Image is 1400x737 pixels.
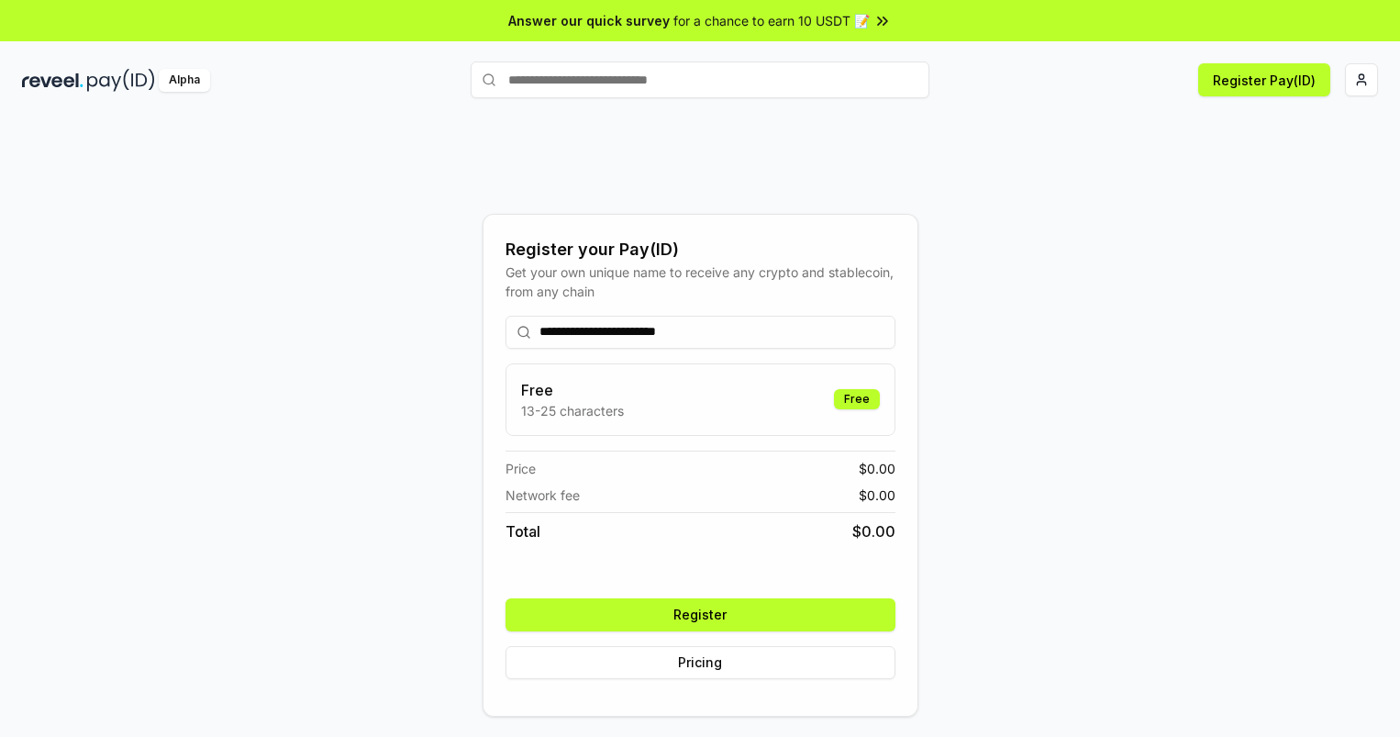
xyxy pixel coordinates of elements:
[521,401,624,420] p: 13-25 characters
[506,486,580,505] span: Network fee
[87,69,155,92] img: pay_id
[859,486,895,505] span: $ 0.00
[506,646,895,679] button: Pricing
[22,69,83,92] img: reveel_dark
[521,379,624,401] h3: Free
[506,520,540,542] span: Total
[506,598,895,631] button: Register
[859,459,895,478] span: $ 0.00
[506,237,895,262] div: Register your Pay(ID)
[852,520,895,542] span: $ 0.00
[159,69,210,92] div: Alpha
[1198,63,1330,96] button: Register Pay(ID)
[506,459,536,478] span: Price
[673,11,870,30] span: for a chance to earn 10 USDT 📝
[508,11,670,30] span: Answer our quick survey
[506,262,895,301] div: Get your own unique name to receive any crypto and stablecoin, from any chain
[834,389,880,409] div: Free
